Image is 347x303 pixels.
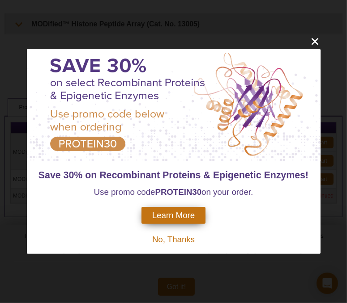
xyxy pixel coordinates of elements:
span: No, Thanks [152,235,195,244]
strong: PROTEIN30 [155,187,202,197]
span: Learn More [152,210,195,220]
button: close [309,36,321,47]
span: Save 30% on Recombinant Proteins & Epigenetic Enzymes! [39,170,308,181]
span: Use promo code on your order. [94,187,253,197]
